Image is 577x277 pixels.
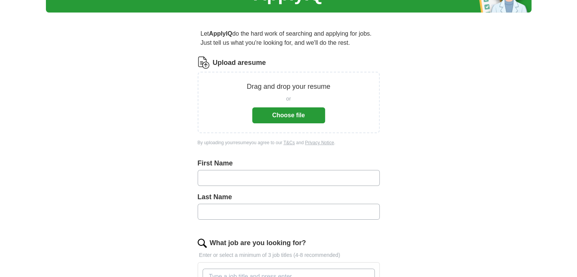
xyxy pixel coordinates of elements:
span: or [286,95,291,103]
img: search.png [198,239,207,248]
a: T&Cs [283,140,295,145]
button: Choose file [252,107,325,123]
a: Privacy Notice [305,140,334,145]
div: By uploading your resume you agree to our and . [198,139,380,146]
img: CV Icon [198,57,210,69]
label: What job are you looking for? [210,238,306,248]
label: Upload a resume [213,58,266,68]
label: Last Name [198,192,380,202]
label: First Name [198,158,380,168]
strong: ApplyIQ [209,30,232,37]
p: Drag and drop your resume [247,82,330,92]
p: Let do the hard work of searching and applying for jobs. Just tell us what you're looking for, an... [198,26,380,50]
p: Enter or select a minimum of 3 job titles (4-8 recommended) [198,251,380,259]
